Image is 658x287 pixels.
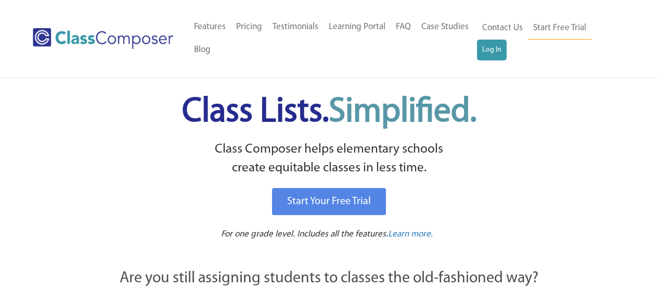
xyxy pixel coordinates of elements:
[267,16,324,39] a: Testimonials
[189,16,231,39] a: Features
[182,95,476,129] span: Class Lists.
[287,196,371,207] span: Start Your Free Trial
[477,40,507,60] a: Log In
[416,16,474,39] a: Case Studies
[272,188,386,215] a: Start Your Free Trial
[62,140,596,178] p: Class Composer helps elementary schools create equitable classes in less time.
[477,17,617,60] nav: Header Menu
[477,17,528,40] a: Contact Us
[388,228,433,241] a: Learn more.
[33,28,173,49] img: Class Composer
[221,230,388,239] span: For one grade level. Includes all the features.
[189,16,477,61] nav: Header Menu
[528,17,591,40] a: Start Free Trial
[388,230,433,239] span: Learn more.
[391,16,416,39] a: FAQ
[231,16,267,39] a: Pricing
[324,16,391,39] a: Learning Portal
[189,39,216,61] a: Blog
[329,95,476,129] span: Simplified.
